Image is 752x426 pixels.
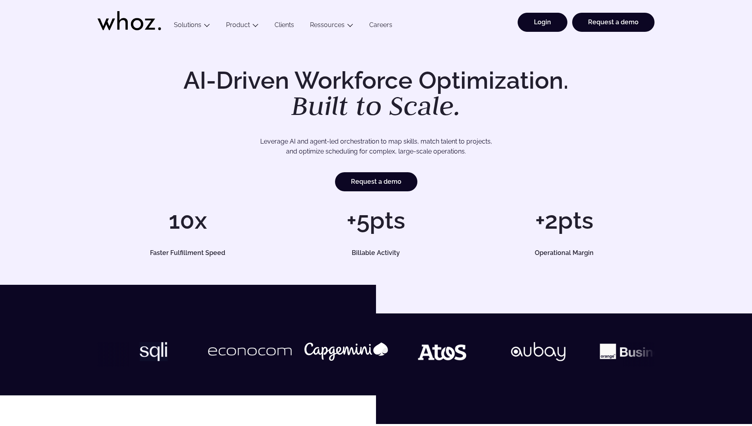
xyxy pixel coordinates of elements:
a: Clients [267,21,302,32]
em: Built to Scale. [291,88,461,123]
a: Ressources [310,21,345,29]
a: Careers [361,21,400,32]
a: Login [518,13,567,32]
h1: +2pts [474,208,655,232]
h1: +5pts [286,208,466,232]
p: Leverage AI and agent-led orchestration to map skills, match talent to projects, and optimize sch... [125,136,627,157]
button: Solutions [166,21,218,32]
h5: Faster Fulfillment Speed [107,250,269,256]
a: Request a demo [335,172,417,191]
h1: AI-Driven Workforce Optimization. [172,68,580,119]
button: Ressources [302,21,361,32]
h5: Billable Activity [295,250,457,256]
a: Request a demo [572,13,655,32]
h1: 10x [97,208,278,232]
button: Product [218,21,267,32]
a: Product [226,21,250,29]
h5: Operational Margin [483,250,645,256]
